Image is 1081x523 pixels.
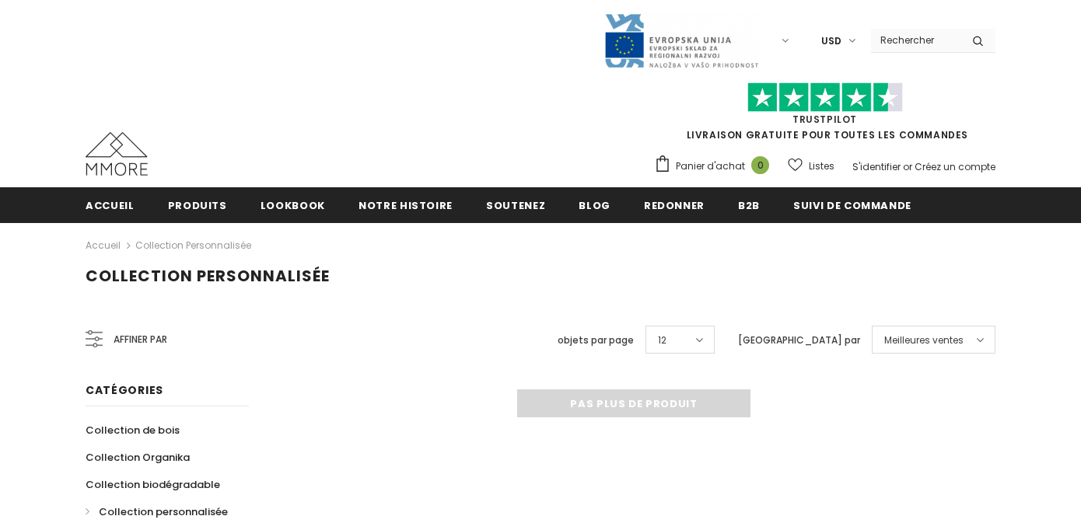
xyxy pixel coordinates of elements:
a: B2B [738,187,760,222]
label: objets par page [558,333,634,348]
a: Collection Organika [86,444,190,471]
input: Search Site [871,29,960,51]
a: Suivi de commande [793,187,911,222]
a: Collection biodégradable [86,471,220,498]
span: Panier d'achat [676,159,745,174]
a: Produits [168,187,227,222]
a: Redonner [644,187,705,222]
span: Accueil [86,198,135,213]
img: Faites confiance aux étoiles pilotes [747,82,903,113]
a: Créez un compte [915,160,995,173]
span: Listes [809,159,834,174]
a: Notre histoire [359,187,453,222]
a: Accueil [86,187,135,222]
span: Meilleures ventes [884,333,964,348]
a: Accueil [86,236,121,255]
a: Listes [788,152,834,180]
span: Affiner par [114,331,167,348]
a: Collection de bois [86,417,180,444]
img: Javni Razpis [603,12,759,69]
span: Collection de bois [86,423,180,438]
span: Lookbook [261,198,325,213]
span: Collection biodégradable [86,477,220,492]
span: Produits [168,198,227,213]
span: 12 [658,333,666,348]
span: or [903,160,912,173]
span: B2B [738,198,760,213]
span: soutenez [486,198,545,213]
a: TrustPilot [792,113,857,126]
span: Blog [579,198,610,213]
span: Collection personnalisée [99,504,228,519]
a: Blog [579,187,610,222]
span: Redonner [644,198,705,213]
a: soutenez [486,187,545,222]
span: Catégories [86,382,163,398]
a: S'identifier [852,160,901,173]
span: LIVRAISON GRATUITE POUR TOUTES LES COMMANDES [654,89,995,141]
a: Lookbook [261,187,325,222]
a: Collection personnalisée [135,239,251,252]
a: Panier d'achat 0 [654,155,777,178]
span: Suivi de commande [793,198,911,213]
span: Notre histoire [359,198,453,213]
span: Collection personnalisée [86,265,330,287]
img: Cas MMORE [86,132,148,176]
span: 0 [751,156,769,174]
label: [GEOGRAPHIC_DATA] par [738,333,860,348]
span: USD [821,33,841,49]
a: Javni Razpis [603,33,759,47]
span: Collection Organika [86,450,190,465]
